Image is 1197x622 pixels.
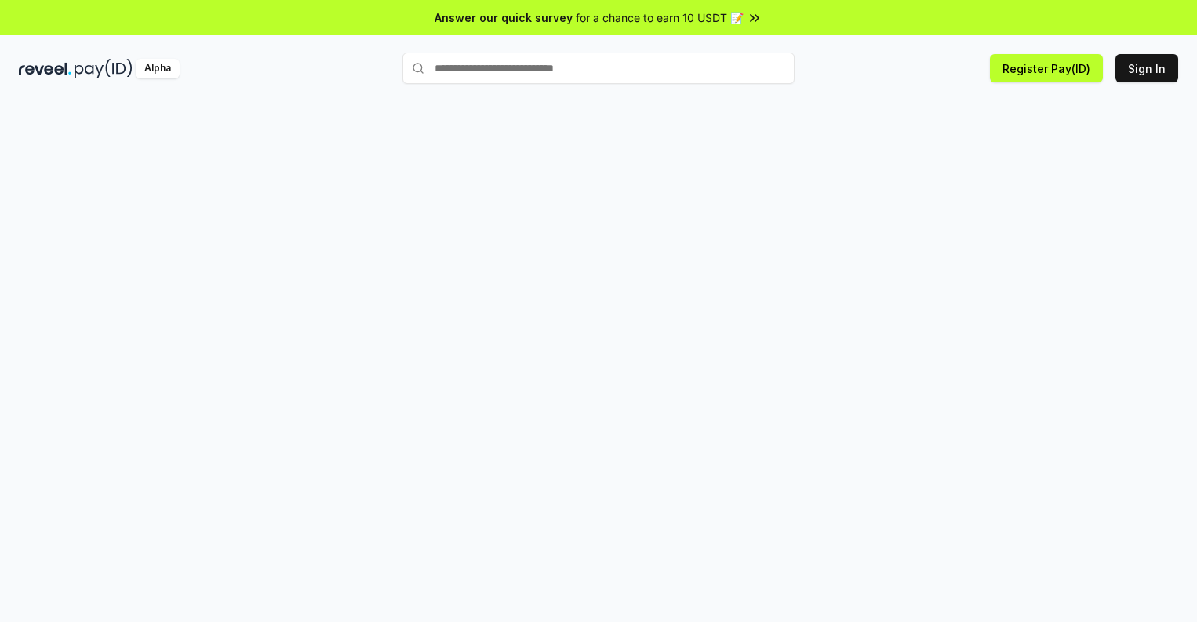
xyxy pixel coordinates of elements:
[990,54,1103,82] button: Register Pay(ID)
[75,59,133,78] img: pay_id
[19,59,71,78] img: reveel_dark
[576,9,744,26] span: for a chance to earn 10 USDT 📝
[1115,54,1178,82] button: Sign In
[136,59,180,78] div: Alpha
[435,9,573,26] span: Answer our quick survey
